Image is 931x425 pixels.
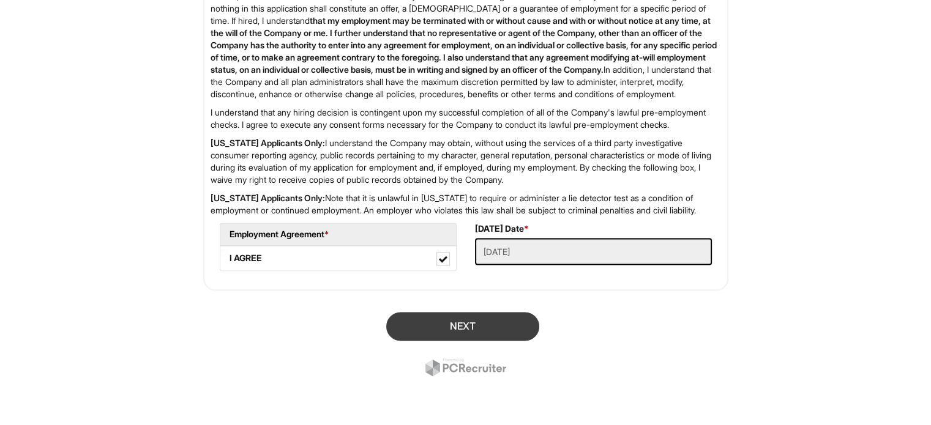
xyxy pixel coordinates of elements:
label: [DATE] Date [475,223,529,235]
p: I understand that any hiring decision is contingent upon my successful completion of all of the C... [211,106,721,131]
strong: [US_STATE] Applicants Only: [211,193,325,203]
h5: Employment Agreement [230,229,447,238]
strong: that my employment may be terminated with or without cause and with or without notice at any time... [211,15,717,75]
label: I AGREE [220,246,456,270]
input: Today's Date [475,238,712,265]
p: Note that it is unlawful in [US_STATE] to require or administer a lie detector test as a conditio... [211,192,721,216]
button: Next [386,312,539,341]
p: I understand the Company may obtain, without using the services of a third party investigative co... [211,137,721,186]
strong: [US_STATE] Applicants Only: [211,138,325,148]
